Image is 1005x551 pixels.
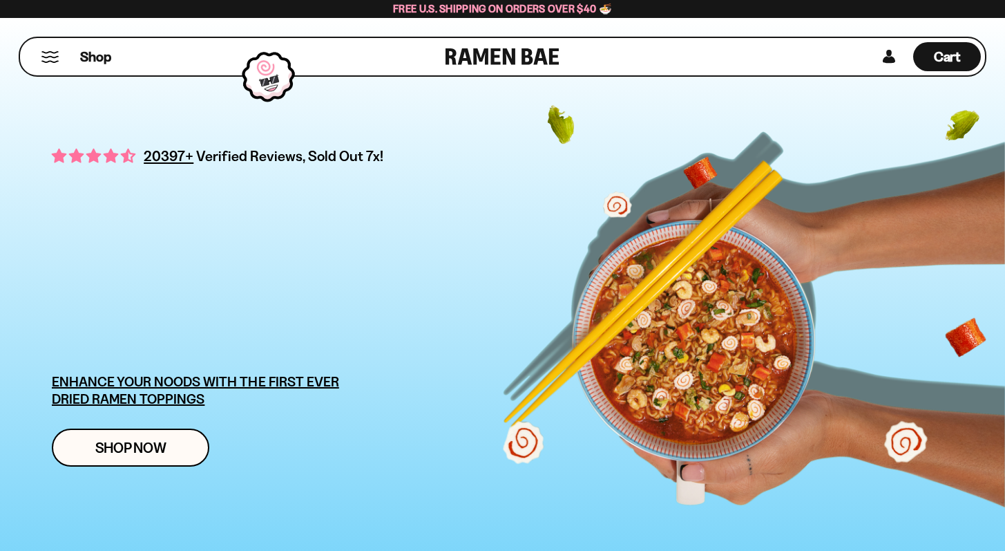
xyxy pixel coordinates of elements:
[80,48,111,66] span: Shop
[913,38,981,75] div: Cart
[934,48,961,65] span: Cart
[52,429,209,467] a: Shop Now
[144,145,193,167] span: 20397+
[196,147,383,165] span: Verified Reviews, Sold Out 7x!
[80,42,111,71] a: Shop
[41,51,59,63] button: Mobile Menu Trigger
[95,440,166,455] span: Shop Now
[393,2,612,15] span: Free U.S. Shipping on Orders over $40 🍜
